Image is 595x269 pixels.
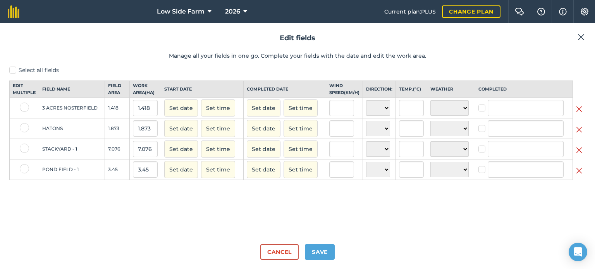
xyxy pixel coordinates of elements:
[39,118,105,139] td: HATONS
[284,120,318,137] button: Set time
[442,5,500,18] a: Change plan
[576,146,582,155] img: svg+xml;base64,PHN2ZyB4bWxucz0iaHR0cDovL3d3dy53My5vcmcvMjAwMC9zdmciIHdpZHRoPSIyMiIgaGVpZ2h0PSIzMC...
[105,118,130,139] td: 1.873
[578,33,585,42] img: svg+xml;base64,PHN2ZyB4bWxucz0iaHR0cDovL3d3dy53My5vcmcvMjAwMC9zdmciIHdpZHRoPSIyMiIgaGVpZ2h0PSIzMC...
[161,81,244,98] th: Start date
[247,140,280,158] button: Set date
[105,159,130,180] td: 3.45
[559,7,567,16] img: svg+xml;base64,PHN2ZyB4bWxucz0iaHR0cDovL3d3dy53My5vcmcvMjAwMC9zdmciIHdpZHRoPSIxNyIgaGVpZ2h0PSIxNy...
[396,81,427,98] th: Temp. ( ° C )
[515,8,524,15] img: Two speech bubbles overlapping with the left bubble in the forefront
[9,51,586,60] p: Manage all your fields in one go. Complete your fields with the date and edit the work area.
[164,161,198,178] button: Set date
[164,99,198,117] button: Set date
[225,7,240,16] span: 2026
[427,81,475,98] th: Weather
[475,81,573,98] th: Completed
[201,120,235,137] button: Set time
[247,99,280,117] button: Set date
[105,139,130,159] td: 7.076
[284,140,318,158] button: Set time
[9,66,586,74] label: Select all fields
[247,120,280,137] button: Set date
[260,244,299,260] button: Cancel
[9,33,586,44] h2: Edit fields
[39,159,105,180] td: POND FIELD - 1
[201,161,235,178] button: Set time
[580,8,589,15] img: A cog icon
[201,99,235,117] button: Set time
[130,81,161,98] th: Work area ( Ha )
[105,81,130,98] th: Field Area
[164,120,198,137] button: Set date
[384,7,436,16] span: Current plan : PLUS
[164,140,198,158] button: Set date
[8,5,19,18] img: fieldmargin Logo
[244,81,326,98] th: Completed date
[201,140,235,158] button: Set time
[157,7,205,16] span: Low Side Farm
[576,125,582,134] img: svg+xml;base64,PHN2ZyB4bWxucz0iaHR0cDovL3d3dy53My5vcmcvMjAwMC9zdmciIHdpZHRoPSIyMiIgaGVpZ2h0PSIzMC...
[576,105,582,114] img: svg+xml;base64,PHN2ZyB4bWxucz0iaHR0cDovL3d3dy53My5vcmcvMjAwMC9zdmciIHdpZHRoPSIyMiIgaGVpZ2h0PSIzMC...
[537,8,546,15] img: A question mark icon
[105,98,130,118] td: 1.418
[363,81,396,98] th: Direction:
[284,161,318,178] button: Set time
[305,244,335,260] button: Save
[39,98,105,118] td: 3 ACRES NOSTERFIELD
[247,161,280,178] button: Set date
[39,81,105,98] th: Field name
[326,81,363,98] th: Wind speed ( km/h )
[284,99,318,117] button: Set time
[39,139,105,159] td: STACKYARD - 1
[569,243,587,261] div: Open Intercom Messenger
[576,166,582,175] img: svg+xml;base64,PHN2ZyB4bWxucz0iaHR0cDovL3d3dy53My5vcmcvMjAwMC9zdmciIHdpZHRoPSIyMiIgaGVpZ2h0PSIzMC...
[10,81,39,98] th: Edit multiple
